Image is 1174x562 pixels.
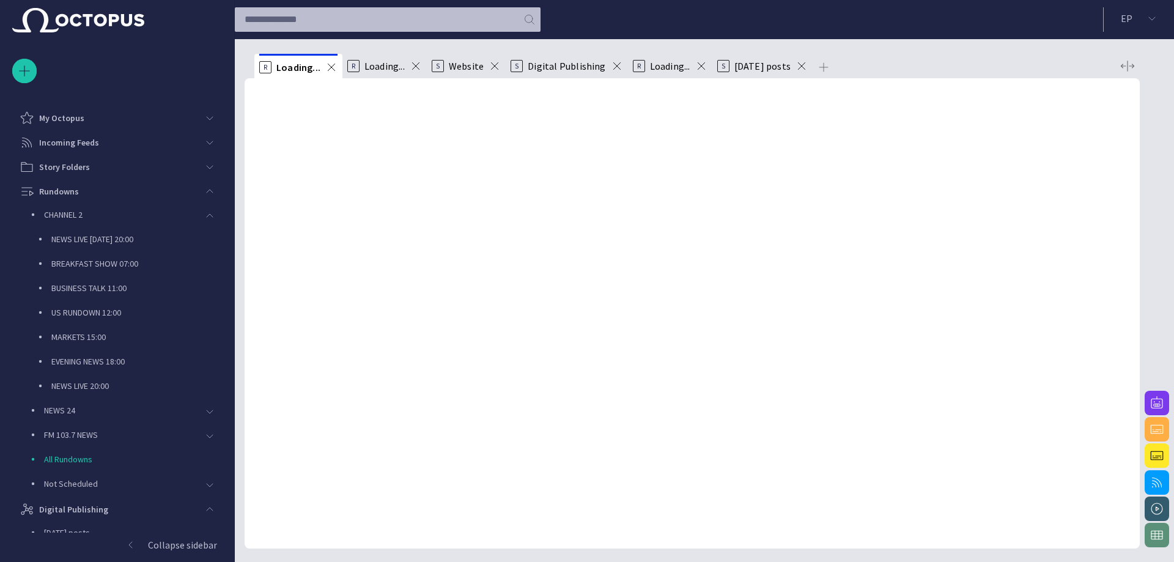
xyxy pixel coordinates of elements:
[44,478,198,490] p: Not Scheduled
[44,404,198,416] p: NEWS 24
[27,277,222,301] div: BUSINESS TALK 11:00
[1111,7,1167,29] button: EP
[432,60,444,72] p: S
[51,306,222,319] p: US RUNDOWN 12:00
[20,522,222,546] div: [DATE] posts
[449,60,484,72] span: Website
[39,503,108,516] p: Digital Publishing
[364,60,405,72] span: Loading...
[39,185,79,198] p: Rundowns
[650,60,690,72] span: Loading...
[44,527,222,539] p: [DATE] posts
[27,253,222,277] div: BREAKFAST SHOW 07:00
[528,60,605,72] span: Digital Publishing
[734,60,791,72] span: [DATE] posts
[347,60,360,72] p: R
[51,355,222,368] p: EVENING NEWS 18:00
[44,429,198,441] p: FM 103.7 NEWS
[1121,11,1132,26] p: E P
[712,54,813,78] div: S[DATE] posts
[51,282,222,294] p: BUSINESS TALK 11:00
[628,54,712,78] div: RLoading...
[44,453,222,465] p: All Rundowns
[12,8,144,32] img: Octopus News Room
[259,61,271,73] p: R
[12,533,222,557] button: Collapse sidebar
[633,60,645,72] p: R
[717,60,729,72] p: S
[39,112,84,124] p: My Octopus
[511,60,523,72] p: S
[20,448,222,473] div: All Rundowns
[12,106,222,533] ul: main menu
[148,538,217,552] p: Collapse sidebar
[39,136,99,149] p: Incoming Feeds
[254,54,342,78] div: RLoading...
[27,375,222,399] div: NEWS LIVE 20:00
[27,228,222,253] div: NEWS LIVE [DATE] 20:00
[27,301,222,326] div: US RUNDOWN 12:00
[27,350,222,375] div: EVENING NEWS 18:00
[51,233,222,245] p: NEWS LIVE [DATE] 20:00
[27,326,222,350] div: MARKETS 15:00
[44,209,198,221] p: CHANNEL 2
[427,54,506,78] div: SWebsite
[51,380,222,392] p: NEWS LIVE 20:00
[342,54,427,78] div: RLoading...
[51,257,222,270] p: BREAKFAST SHOW 07:00
[51,331,222,343] p: MARKETS 15:00
[506,54,627,78] div: SDigital Publishing
[39,161,90,173] p: Story Folders
[276,61,320,73] span: Loading...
